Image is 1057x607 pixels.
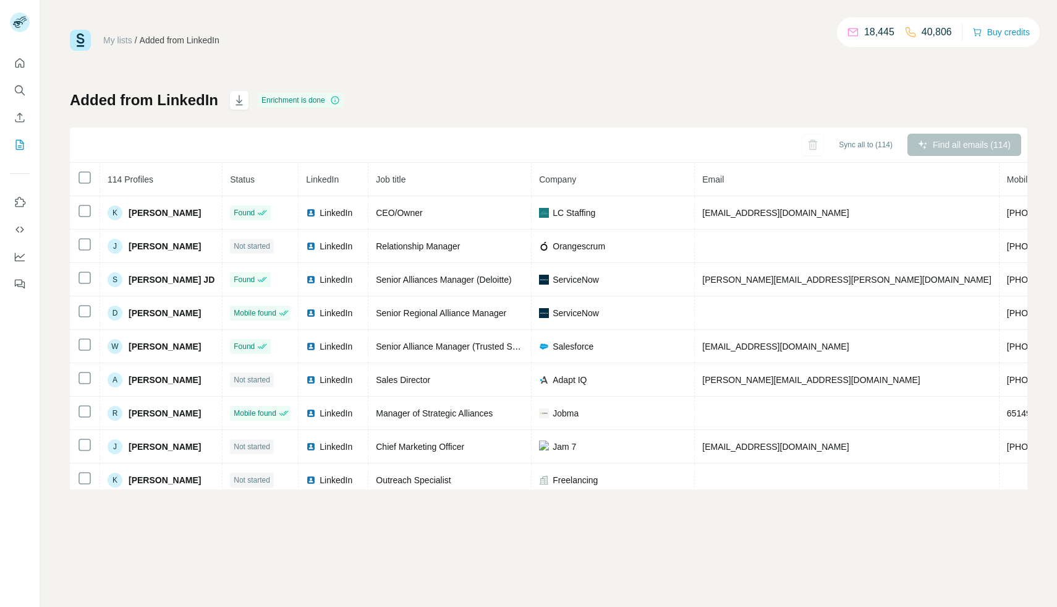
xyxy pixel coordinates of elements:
[306,375,316,385] img: LinkedIn logo
[553,240,605,252] span: Orangescrum
[306,408,316,418] img: LinkedIn logo
[135,34,137,46] li: /
[70,30,91,51] img: Surfe Logo
[10,246,30,268] button: Dashboard
[234,241,270,252] span: Not started
[129,474,201,486] span: [PERSON_NAME]
[702,208,849,218] span: [EMAIL_ADDRESS][DOMAIN_NAME]
[376,408,493,418] span: Manager of Strategic Alliances
[320,407,352,420] span: LinkedIn
[376,275,511,285] span: Senior Alliances Manager (Deloitte)
[376,241,460,251] span: Relationship Manager
[129,273,214,286] span: [PERSON_NAME] JD
[306,208,316,218] img: LinkedIn logo
[376,342,628,351] span: Senior Alliance Manager (Trusted Services and Data Cloud focus)
[10,273,30,295] button: Feedback
[108,372,122,387] div: A
[234,408,276,419] span: Mobile found
[306,241,316,251] img: LinkedIn logo
[539,275,549,285] img: company-logo
[10,79,30,101] button: Search
[539,408,549,418] img: company-logo
[234,308,276,319] span: Mobile found
[129,340,201,353] span: [PERSON_NAME]
[10,191,30,213] button: Use Surfe on LinkedIn
[553,340,593,353] span: Salesforce
[702,275,991,285] span: [PERSON_NAME][EMAIL_ADDRESS][PERSON_NAME][DOMAIN_NAME]
[70,90,218,110] h1: Added from LinkedIn
[376,208,422,218] span: CEO/Owner
[320,207,352,219] span: LinkedIn
[306,475,316,485] img: LinkedIn logo
[376,174,405,184] span: Job title
[320,441,352,453] span: LinkedIn
[553,273,599,286] span: ServiceNow
[553,441,576,453] span: Jam 7
[553,207,595,219] span: LC Staffing
[320,340,352,353] span: LinkedIn
[320,474,352,486] span: LinkedIn
[702,375,920,385] span: [PERSON_NAME][EMAIL_ADDRESS][DOMAIN_NAME]
[234,475,270,486] span: Not started
[320,307,352,319] span: LinkedIn
[306,174,339,184] span: LinkedIn
[234,441,270,452] span: Not started
[864,25,894,40] p: 18,445
[129,240,201,252] span: [PERSON_NAME]
[108,339,122,354] div: W
[230,174,255,184] span: Status
[258,93,344,108] div: Enrichment is done
[539,208,549,218] img: company-logo
[539,241,549,251] img: company-logo
[306,275,316,285] img: LinkedIn logo
[234,374,270,385] span: Not started
[10,218,30,241] button: Use Surfe API
[108,174,153,184] span: 114 Profiles
[553,374,587,386] span: Adapt IQ
[553,474,598,486] span: Freelancing
[539,174,576,184] span: Company
[10,134,30,156] button: My lists
[234,207,255,218] span: Found
[922,25,952,40] p: 40,806
[108,239,122,254] div: J
[830,136,901,154] button: Sync all to (114)
[702,442,849,452] span: [EMAIL_ADDRESS][DOMAIN_NAME]
[539,375,549,385] img: company-logo
[320,273,352,286] span: LinkedIn
[702,174,724,184] span: Email
[129,374,201,386] span: [PERSON_NAME]
[108,272,122,287] div: S
[10,106,30,129] button: Enrich CSV
[108,205,122,220] div: K
[103,35,132,45] a: My lists
[1007,174,1032,184] span: Mobile
[129,407,201,420] span: [PERSON_NAME]
[376,475,451,485] span: Outreach Specialist
[702,342,849,351] span: [EMAIL_ADDRESS][DOMAIN_NAME]
[539,308,549,318] img: company-logo
[234,341,255,352] span: Found
[234,274,255,285] span: Found
[1007,408,1055,418] span: 6514924673
[320,374,352,386] span: LinkedIn
[553,407,579,420] span: Jobma
[129,307,201,319] span: [PERSON_NAME]
[539,441,549,453] img: company-logo
[320,240,352,252] span: LinkedIn
[972,24,1030,41] button: Buy credits
[10,52,30,74] button: Quick start
[306,342,316,351] img: LinkedIn logo
[376,442,464,452] span: Chief Marketing Officer
[129,207,201,219] span: [PERSON_NAME]
[839,139,893,150] span: Sync all to (114)
[108,473,122,488] div: K
[108,406,122,421] div: R
[140,34,219,46] div: Added from LinkedIn
[376,308,506,318] span: Senior Regional Alliance Manager
[108,439,122,454] div: J
[129,441,201,453] span: [PERSON_NAME]
[306,308,316,318] img: LinkedIn logo
[306,442,316,452] img: LinkedIn logo
[539,342,549,351] img: company-logo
